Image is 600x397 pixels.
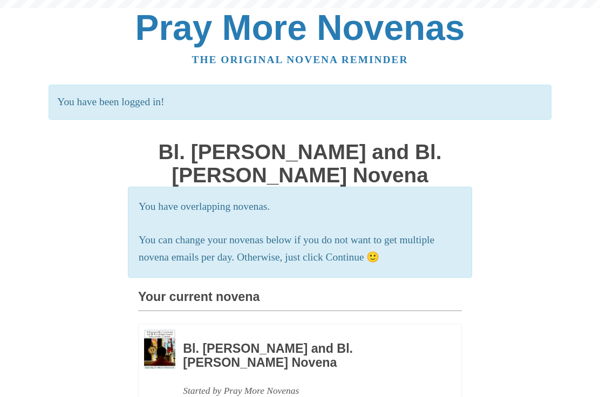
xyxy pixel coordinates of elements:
[144,330,175,369] img: Novena image
[192,54,408,65] a: The original novena reminder
[49,85,551,120] p: You have been logged in!
[139,231,461,267] p: You can change your novenas below if you do not want to get multiple novena emails per day. Other...
[139,198,461,216] p: You have overlapping novenas.
[135,8,465,47] a: Pray More Novenas
[138,290,462,311] h3: Your current novena
[138,141,462,187] h1: Bl. [PERSON_NAME] and Bl. [PERSON_NAME] Novena
[183,342,432,369] h3: Bl. [PERSON_NAME] and Bl. [PERSON_NAME] Novena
